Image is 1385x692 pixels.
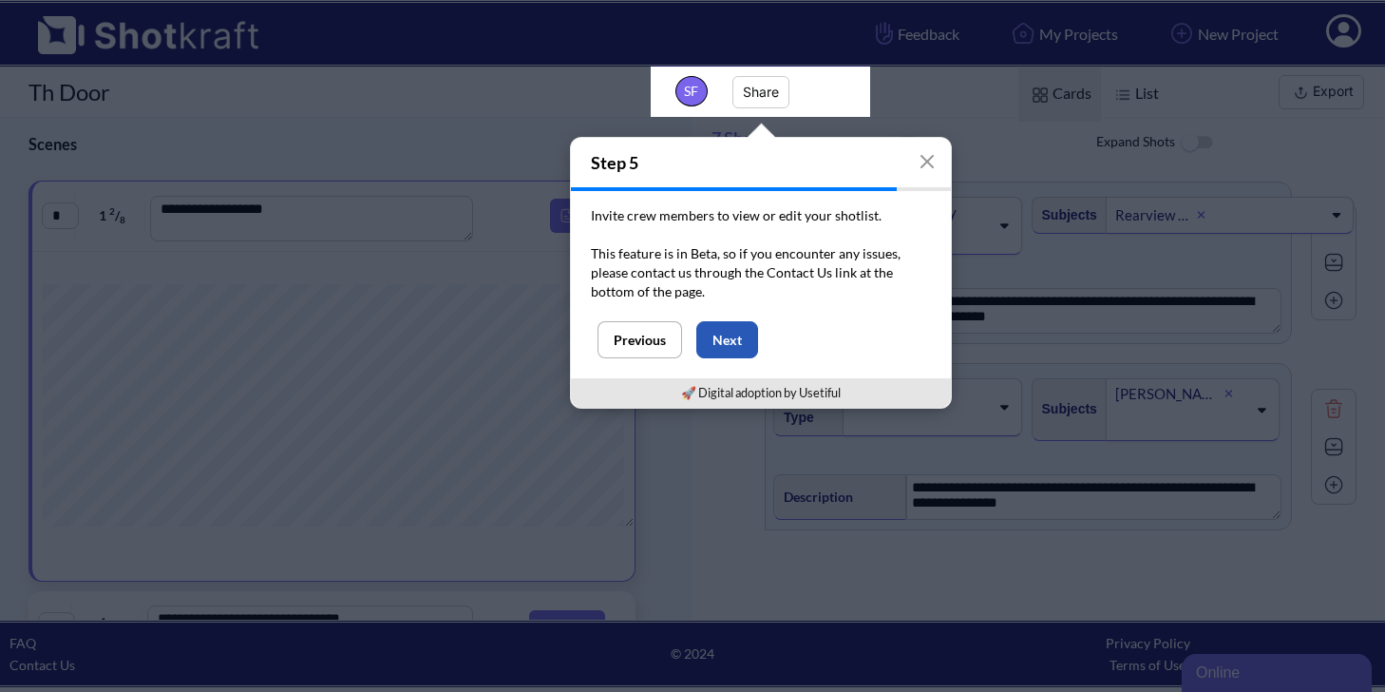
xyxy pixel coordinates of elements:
[732,76,789,108] button: Share
[696,321,758,358] button: Next
[591,244,931,301] p: This feature is in Beta, so if you encounter any issues, please contact us through the Contact Us...
[591,206,931,225] p: Invite crew members to view or edit your shotlist.
[681,385,841,400] a: 🚀 Digital adoption by Usetiful
[675,76,708,106] span: SF
[571,138,951,187] h4: Step 5
[14,11,176,34] div: Online
[598,321,682,358] button: Previous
